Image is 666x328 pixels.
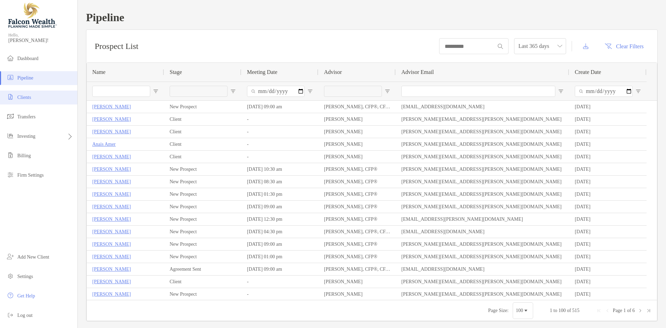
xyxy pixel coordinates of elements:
[318,238,396,250] div: [PERSON_NAME], CFP®
[498,44,503,49] img: input icon
[575,69,601,75] span: Create Date
[569,201,647,213] div: [DATE]
[164,188,241,200] div: New Prospect
[92,227,131,236] a: [PERSON_NAME]
[164,151,241,163] div: Client
[569,213,647,225] div: [DATE]
[613,308,622,313] span: Page
[396,188,569,200] div: [PERSON_NAME][EMAIL_ADDRESS][PERSON_NAME][DOMAIN_NAME]
[324,69,342,75] span: Advisor
[92,102,131,111] a: [PERSON_NAME]
[241,276,318,288] div: -
[17,313,33,318] span: Log out
[569,276,647,288] div: [DATE]
[17,153,31,158] span: Billing
[8,38,73,43] span: [PERSON_NAME]!
[17,274,33,279] span: Settings
[247,86,305,97] input: Meeting Date Filter Input
[164,238,241,250] div: New Prospect
[6,73,15,82] img: pipeline icon
[569,238,647,250] div: [DATE]
[164,213,241,225] div: New Prospect
[92,152,131,161] p: [PERSON_NAME]
[164,263,241,275] div: Agreement Sent
[318,126,396,138] div: [PERSON_NAME]
[17,134,35,139] span: Investing
[318,151,396,163] div: [PERSON_NAME]
[92,240,131,249] a: [PERSON_NAME]
[164,226,241,238] div: New Prospect
[6,132,15,140] img: investing icon
[554,308,557,313] span: to
[92,127,131,136] a: [PERSON_NAME]
[241,213,318,225] div: [DATE] 12:30 pm
[92,252,131,261] a: [PERSON_NAME]
[164,276,241,288] div: Client
[164,113,241,125] div: Client
[241,238,318,250] div: [DATE] 09:00 am
[307,89,313,94] button: Open Filter Menu
[516,308,523,313] div: 100
[318,113,396,125] div: [PERSON_NAME]
[92,165,131,174] p: [PERSON_NAME]
[6,151,15,159] img: billing icon
[605,308,610,313] div: Previous Page
[396,176,569,188] div: [PERSON_NAME][EMAIL_ADDRESS][PERSON_NAME][DOMAIN_NAME]
[396,251,569,263] div: [PERSON_NAME][EMAIL_ADDRESS][PERSON_NAME][DOMAIN_NAME]
[241,288,318,300] div: -
[318,213,396,225] div: [PERSON_NAME], CFP®
[627,308,631,313] span: of
[396,288,569,300] div: [PERSON_NAME][EMAIL_ADDRESS][PERSON_NAME][DOMAIN_NAME]
[241,251,318,263] div: [DATE] 01:00 pm
[17,173,44,178] span: Firm Settings
[572,308,580,313] span: 515
[569,288,647,300] div: [DATE]
[401,86,555,97] input: Advisor Email Filter Input
[318,138,396,150] div: [PERSON_NAME]
[385,89,390,94] button: Open Filter Menu
[558,89,564,94] button: Open Filter Menu
[164,163,241,175] div: New Prospect
[247,69,277,75] span: Meeting Date
[241,101,318,113] div: [DATE] 09:00 am
[164,101,241,113] div: New Prospect
[230,89,236,94] button: Open Filter Menu
[164,251,241,263] div: New Prospect
[635,89,641,94] button: Open Filter Menu
[318,251,396,263] div: [PERSON_NAME], CFP®
[513,302,533,319] div: Page Size
[92,265,131,274] a: [PERSON_NAME]
[396,138,569,150] div: [PERSON_NAME][EMAIL_ADDRESS][PERSON_NAME][DOMAIN_NAME]
[518,39,562,54] span: Last 365 days
[318,263,396,275] div: [PERSON_NAME], CFP®, CFA®
[241,151,318,163] div: -
[6,112,15,120] img: transfers icon
[92,277,131,286] a: [PERSON_NAME]
[6,252,15,261] img: add_new_client icon
[92,140,116,149] a: Anais Amer
[241,138,318,150] div: -
[164,176,241,188] div: New Prospect
[569,138,647,150] div: [DATE]
[6,291,15,300] img: get-help icon
[318,176,396,188] div: [PERSON_NAME], CFP®
[396,113,569,125] div: [PERSON_NAME][EMAIL_ADDRESS][PERSON_NAME][DOMAIN_NAME]
[396,101,569,113] div: [EMAIL_ADDRESS][DOMAIN_NAME]
[396,163,569,175] div: [PERSON_NAME][EMAIL_ADDRESS][PERSON_NAME][DOMAIN_NAME]
[92,190,131,199] p: [PERSON_NAME]
[92,215,131,224] a: [PERSON_NAME]
[86,11,658,24] h1: Pipeline
[164,201,241,213] div: New Prospect
[558,308,566,313] span: 100
[623,308,626,313] span: 1
[575,86,633,97] input: Create Date Filter Input
[6,93,15,101] img: clients icon
[596,308,602,313] div: First Page
[569,251,647,263] div: [DATE]
[550,308,552,313] span: 1
[241,176,318,188] div: [DATE] 08:30 am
